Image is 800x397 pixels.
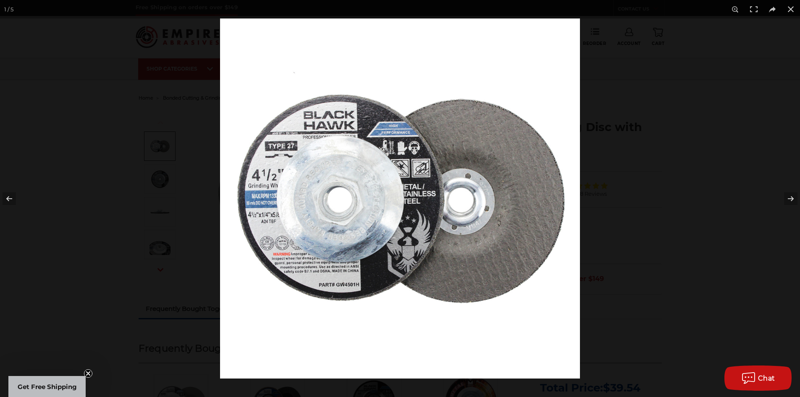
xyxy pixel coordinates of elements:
[8,376,86,397] div: Get Free ShippingClose teaser
[724,365,792,391] button: Chat
[18,383,77,391] span: Get Free Shipping
[758,374,775,382] span: Chat
[84,369,92,378] button: Close teaser
[220,18,580,379] img: Black-Hawk-4-1_2x1_4-grinding-wheels-hub-set__21955.1701718540.jpg
[771,178,800,220] button: Next (arrow right)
